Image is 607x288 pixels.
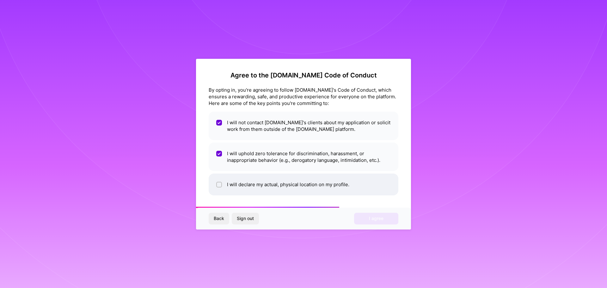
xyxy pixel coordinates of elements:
li: I will not contact [DOMAIN_NAME]'s clients about my application or solicit work from them outside... [209,112,398,140]
li: I will uphold zero tolerance for discrimination, harassment, or inappropriate behavior (e.g., der... [209,143,398,171]
button: Sign out [232,213,259,224]
h2: Agree to the [DOMAIN_NAME] Code of Conduct [209,71,398,79]
div: By opting in, you're agreeing to follow [DOMAIN_NAME]'s Code of Conduct, which ensures a rewardin... [209,87,398,107]
span: Back [214,215,224,222]
button: Back [209,213,229,224]
li: I will declare my actual, physical location on my profile. [209,174,398,195]
span: Sign out [237,215,254,222]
